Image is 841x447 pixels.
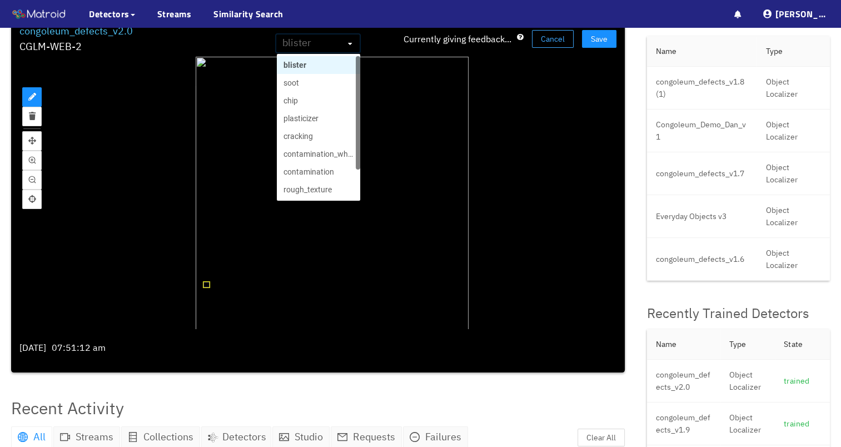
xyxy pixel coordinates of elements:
[28,176,36,185] span: zoom-out
[757,238,830,281] td: Object Localizer
[283,166,354,178] div: contamination
[647,67,757,110] td: congoleum_defects_v1.8 (1)
[283,112,354,125] div: plasticizer
[283,59,354,71] div: blister
[277,92,360,110] div: chip
[647,303,830,324] div: Recently Trained Detectors
[784,375,821,387] div: trained
[410,432,420,442] span: minus-circle
[775,329,830,360] th: State
[60,432,70,442] span: video-camera
[279,432,289,442] span: picture
[277,74,360,92] div: soot
[591,33,608,45] span: Save
[28,156,36,165] span: zoom-in
[33,430,46,443] span: All
[541,33,565,45] span: Cancel
[283,130,354,142] div: cracking
[283,148,354,160] div: contamination_white
[277,110,360,127] div: plasticizer
[89,7,130,21] span: Detectors
[222,429,266,445] span: Detectors
[283,95,354,107] div: chip
[19,341,46,355] div: [DATE]
[22,87,42,107] button: annotate
[22,131,42,151] button: pan
[720,403,775,445] td: Object Localizer
[647,36,757,67] th: Name
[277,127,360,145] div: cracking
[52,341,106,355] div: 07:51:12 am
[19,39,133,54] div: CGLM-WEB-2
[22,170,42,190] button: zoomOut
[277,181,360,198] div: rough_texture
[128,432,138,442] span: database
[277,56,360,74] div: blister
[720,329,775,360] th: Type
[283,183,354,196] div: rough_texture
[22,107,42,126] button: delete
[757,67,830,110] td: Object Localizer
[18,432,28,442] span: global
[277,145,360,163] div: contamination_white
[582,30,616,48] button: Save
[757,152,830,195] td: Object Localizer
[282,34,354,52] span: blister
[757,195,830,238] td: Object Localizer
[337,432,347,442] span: mail
[76,430,113,443] span: Streams
[757,36,830,67] th: Type
[647,403,720,445] td: congoleum_defects_v1.9
[295,430,323,443] span: Studio
[404,32,524,46] div: Currently giving feedback...
[586,431,616,444] span: Clear All
[647,360,720,403] td: congoleum_defects_v2.0
[647,195,757,238] td: Everyday Objects v3
[720,360,775,403] td: Object Localizer
[277,163,360,181] div: contamination
[11,6,67,23] img: Matroid logo
[22,151,42,170] button: zoomIn
[578,429,625,446] button: Clear All
[647,329,720,360] th: Name
[143,430,193,443] span: Collections
[22,190,42,209] button: reset
[532,30,574,48] button: Cancel
[647,110,757,152] td: Congoleum_Demo_Dan_v1
[353,430,395,443] span: Requests
[157,7,192,21] a: Streams
[283,77,354,89] div: soot
[647,152,757,195] td: congoleum_defects_v1.7
[784,418,821,430] div: trained
[647,238,757,281] td: congoleum_defects_v1.6
[425,430,461,443] span: Failures
[19,23,133,39] div: congoleum_defects_v2.0
[213,7,283,21] a: Similarity Search
[757,110,830,152] td: Object Localizer
[11,395,124,421] div: Recent Activity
